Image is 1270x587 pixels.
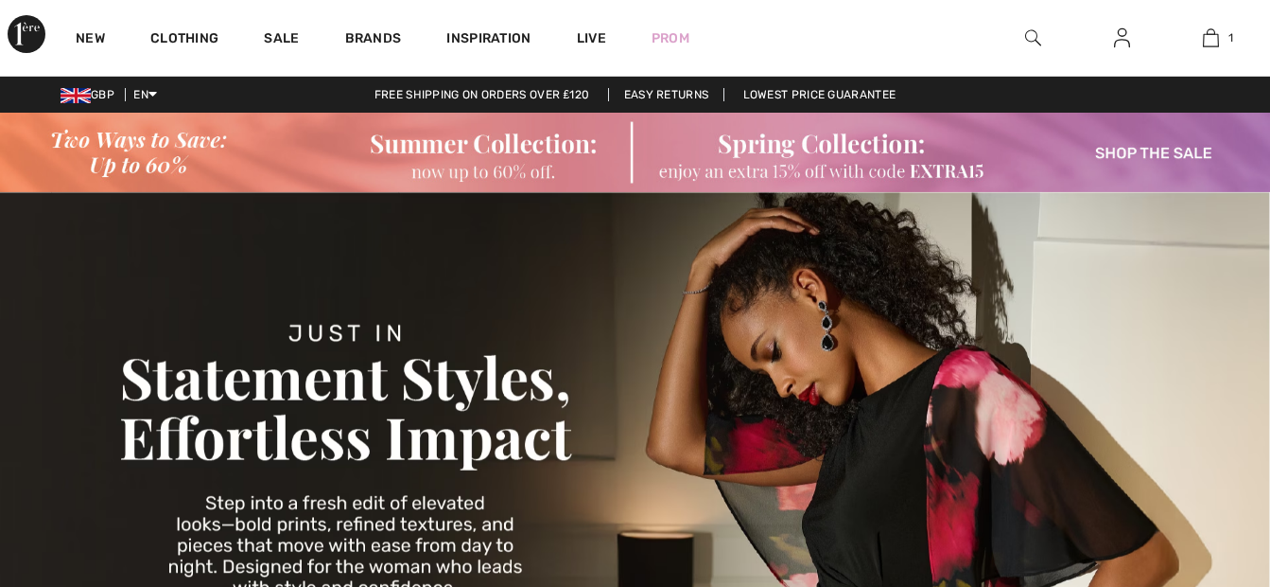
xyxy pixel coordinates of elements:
[1228,29,1233,46] span: 1
[652,28,689,48] a: Prom
[264,30,299,50] a: Sale
[1167,27,1254,49] a: 1
[61,88,91,103] img: UK Pound
[1025,27,1041,49] img: search the website
[1203,27,1219,49] img: My Bag
[76,30,105,50] a: New
[1114,27,1130,49] img: My Info
[150,30,218,50] a: Clothing
[359,88,605,101] a: Free shipping on orders over ₤120
[345,30,402,50] a: Brands
[1099,27,1145,50] a: Sign In
[8,15,45,53] img: 1ère Avenue
[728,88,912,101] a: Lowest Price Guarantee
[133,88,157,101] span: EN
[1149,530,1251,578] iframe: Opens a widget where you can find more information
[446,30,531,50] span: Inspiration
[61,88,122,101] span: GBP
[608,88,725,101] a: Easy Returns
[577,28,606,48] a: Live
